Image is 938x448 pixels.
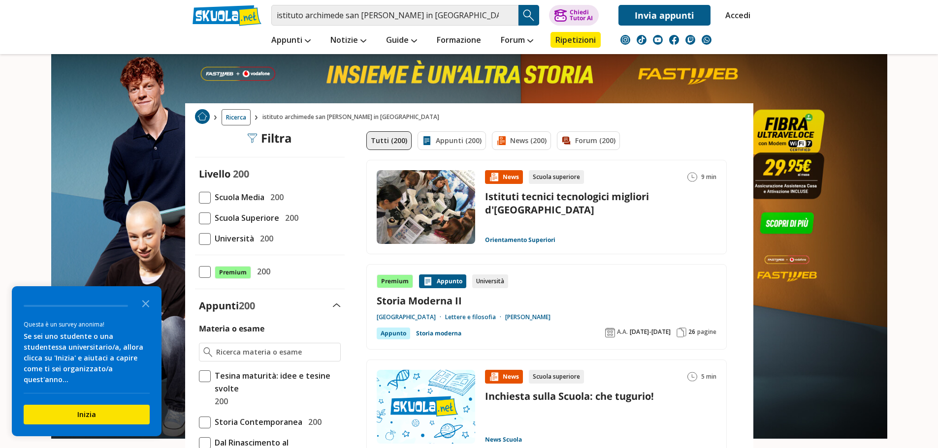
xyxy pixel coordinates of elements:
img: News contenuto [489,172,499,182]
span: pagine [697,328,716,336]
img: WhatsApp [702,35,712,45]
div: Survey [12,286,162,436]
span: 200 [253,265,270,278]
span: istituto archimede san [PERSON_NAME] in [GEOGRAPHIC_DATA] [262,109,443,125]
img: Filtra filtri mobile [247,133,257,143]
a: News Scuola [485,436,522,444]
img: Immagine news [377,370,475,444]
img: Apri e chiudi sezione [333,303,341,307]
a: Invia appunti [618,5,711,26]
img: tiktok [637,35,647,45]
div: Appunto [419,274,466,288]
span: Scuola Superiore [211,211,279,224]
button: ChiediTutor AI [549,5,599,26]
img: facebook [669,35,679,45]
span: 5 min [701,370,716,384]
img: Immagine news [377,170,475,244]
button: Search Button [518,5,539,26]
span: 200 [304,416,322,428]
img: Home [195,109,210,124]
span: Scuola Media [211,191,264,204]
div: Scuola superiore [529,370,584,384]
a: Orientamento Superiori [485,236,555,244]
span: 200 [281,211,298,224]
div: Scuola superiore [529,170,584,184]
span: 200 [256,232,273,245]
div: Se sei uno studente o una studentessa universitario/a, allora clicca su 'Inizia' e aiutaci a capi... [24,331,150,385]
span: [DATE]-[DATE] [630,328,671,336]
a: Ricerca [222,109,251,125]
span: 200 [266,191,284,204]
img: News contenuto [489,372,499,382]
a: Guide [384,32,420,50]
a: [GEOGRAPHIC_DATA] [377,313,445,321]
label: Materia o esame [199,323,264,334]
a: Forum [498,32,536,50]
div: Premium [377,274,413,288]
button: Close the survey [136,293,156,313]
img: instagram [620,35,630,45]
img: youtube [653,35,663,45]
span: 9 min [701,170,716,184]
img: Cerca appunti, riassunti o versioni [521,8,536,23]
div: News [485,370,523,384]
a: Home [195,109,210,125]
span: Tesina maturità: idee e tesine svolte [211,369,341,395]
label: Appunti [199,299,255,312]
div: News [485,170,523,184]
span: A.A. [617,328,628,336]
img: Ricerca materia o esame [203,347,213,357]
img: Appunti filtro contenuto [422,136,432,146]
span: 200 [211,395,228,408]
input: Cerca appunti, riassunti o versioni [271,5,518,26]
img: twitch [685,35,695,45]
a: Lettere e filosofia [445,313,505,321]
span: 200 [233,167,249,180]
div: Università [472,274,508,288]
img: News filtro contenuto [496,136,506,146]
span: Premium [215,266,251,279]
span: 26 [688,328,695,336]
span: Storia Contemporanea [211,416,302,428]
a: News (200) [492,131,551,150]
div: Filtra [247,131,292,145]
div: Appunto [377,328,410,339]
img: Appunti contenuto [423,276,433,286]
img: Tempo lettura [687,172,697,182]
a: Notizie [328,32,369,50]
input: Ricerca materia o esame [216,347,336,357]
a: Forum (200) [557,131,620,150]
div: Questa è un survey anonima! [24,320,150,329]
a: Appunti (200) [418,131,486,150]
a: Storia moderna [416,328,461,339]
a: [PERSON_NAME] [505,313,550,321]
a: Accedi [725,5,746,26]
a: Ripetizioni [550,32,601,48]
img: Forum filtro contenuto [561,136,571,146]
span: 200 [239,299,255,312]
div: Chiedi Tutor AI [570,9,593,21]
label: Livello [199,167,230,180]
a: Appunti [269,32,313,50]
img: Anno accademico [605,328,615,337]
span: Università [211,232,254,245]
a: Tutti (200) [366,131,412,150]
a: Storia Moderna II [377,294,716,307]
a: Inchiesta sulla Scuola: che tugurio! [485,389,654,403]
a: Formazione [434,32,484,50]
img: Pagine [677,328,686,337]
button: Inizia [24,405,150,424]
a: Istituti tecnici tecnologici migliori d'[GEOGRAPHIC_DATA] [485,190,649,216]
img: Tempo lettura [687,372,697,382]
